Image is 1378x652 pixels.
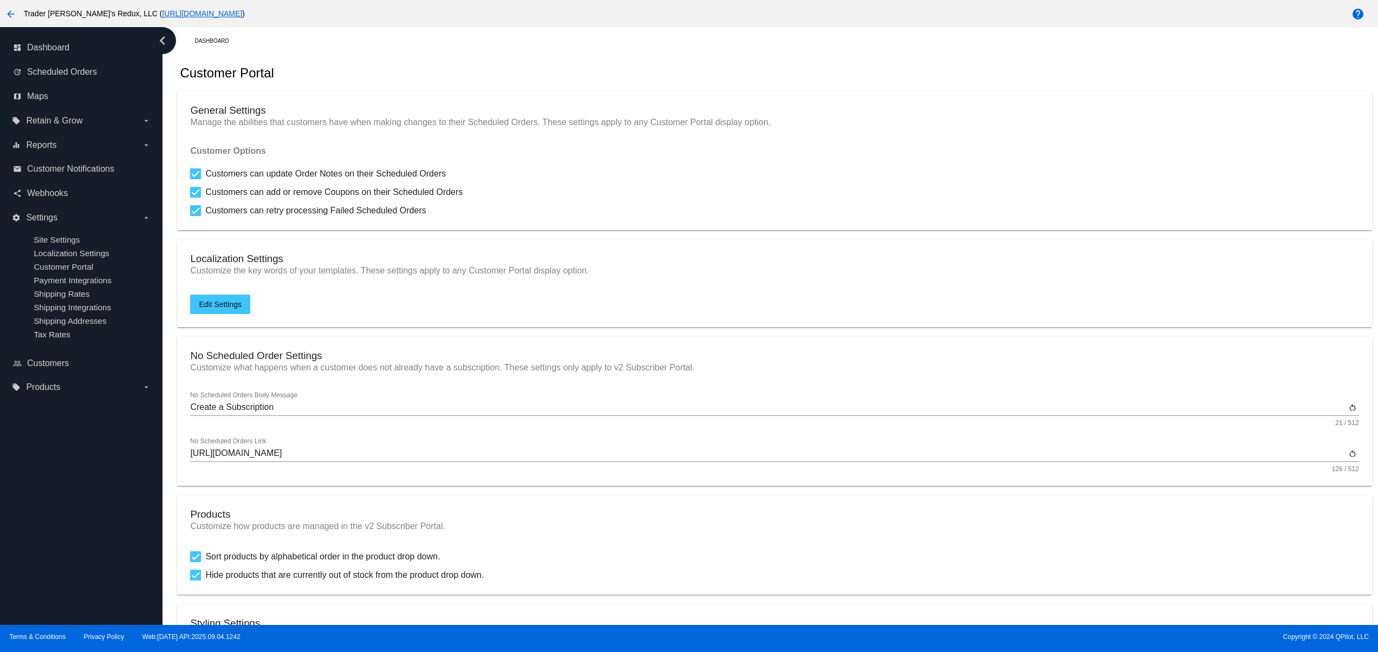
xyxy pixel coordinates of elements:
i: local_offer [12,116,21,125]
a: map Maps [13,88,151,105]
i: email [13,165,22,173]
h2: Customer Portal [180,66,274,81]
mat-hint: 21 / 512 [1335,420,1358,427]
a: Localization Settings [34,249,109,258]
h4: Customer Options [190,146,1358,156]
a: Dashboard [194,32,238,49]
span: Edit Settings [199,300,242,309]
p: Customize the key words of your templates. These settings apply to any Customer Portal display op... [190,266,1358,276]
h3: Localization Settings [190,253,1358,265]
i: update [13,68,22,76]
a: Payment Integrations [34,276,112,285]
p: Manage the abilities that customers have when making changes to their Scheduled Orders. These set... [190,118,1358,127]
span: Products [26,382,60,392]
p: Customize how products are managed in the v2 Subscriber Portal. [190,521,1358,531]
a: Shipping Rates [34,289,89,298]
i: local_offer [12,383,21,392]
span: Customer Notifications [27,164,114,174]
a: people_outline Customers [13,355,151,372]
span: Sort products by alphabetical order in the product drop down. [205,550,440,563]
a: Terms & Conditions [9,633,66,641]
button: Edit Settings [190,295,250,314]
input: No Scheduled Orders Link [190,448,1345,458]
span: Customers [27,358,69,368]
span: Copyright © 2024 QPilot, LLC [698,633,1369,641]
span: Maps [27,92,48,101]
h3: Styling Settings [190,617,1358,629]
i: equalizer [12,141,21,149]
a: email Customer Notifications [13,160,151,178]
mat-hint: 126 / 512 [1332,466,1359,473]
mat-icon: help [1351,8,1364,21]
mat-icon: arrow_back [4,8,17,21]
i: share [13,189,22,198]
span: Reports [26,140,56,150]
span: Customers can update Order Notes on their Scheduled Orders [205,167,446,180]
span: Hide products that are currently out of stock from the product drop down. [205,569,484,582]
i: arrow_drop_down [142,383,151,392]
a: Site Settings [34,235,80,244]
h3: Products [190,508,1358,520]
a: Shipping Integrations [34,303,111,312]
a: [URL][DOMAIN_NAME] [162,9,242,18]
mat-icon: restart_alt [1348,403,1357,413]
span: Webhooks [27,188,68,198]
a: Tax Rates [34,330,70,339]
i: dashboard [13,43,22,52]
mat-icon: restart_alt [1348,449,1357,459]
i: arrow_drop_down [142,141,151,149]
span: Retain & Grow [26,116,82,126]
input: No Scheduled Orders Body Message [190,402,1345,412]
span: Dashboard [27,43,69,53]
a: update Scheduled Orders [13,63,151,81]
i: chevron_left [154,32,171,49]
i: arrow_drop_down [142,213,151,222]
i: settings [12,213,21,222]
i: people_outline [13,359,22,368]
a: share Webhooks [13,185,151,202]
a: dashboard Dashboard [13,39,151,56]
span: Customers can retry processing Failed Scheduled Orders [205,204,426,217]
h3: General Settings [190,105,1358,116]
span: Trader [PERSON_NAME]'s Redux, LLC ( ) [24,9,245,18]
span: Customers can add or remove Coupons on their Scheduled Orders [205,186,463,199]
span: Settings [26,213,57,223]
a: Shipping Addresses [34,316,106,325]
i: arrow_drop_down [142,116,151,125]
h3: No Scheduled Order Settings [190,350,1358,362]
button: Reset to default value [1346,447,1359,460]
button: Reset to default value [1346,401,1359,414]
a: Customer Portal [34,262,93,271]
i: map [13,92,22,101]
a: Web:[DATE] API:2025.09.04.1242 [142,633,240,641]
a: Privacy Policy [84,633,125,641]
span: Scheduled Orders [27,67,97,77]
p: Customize what happens when a customer does not already have a subscription. These settings only ... [190,363,1358,373]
